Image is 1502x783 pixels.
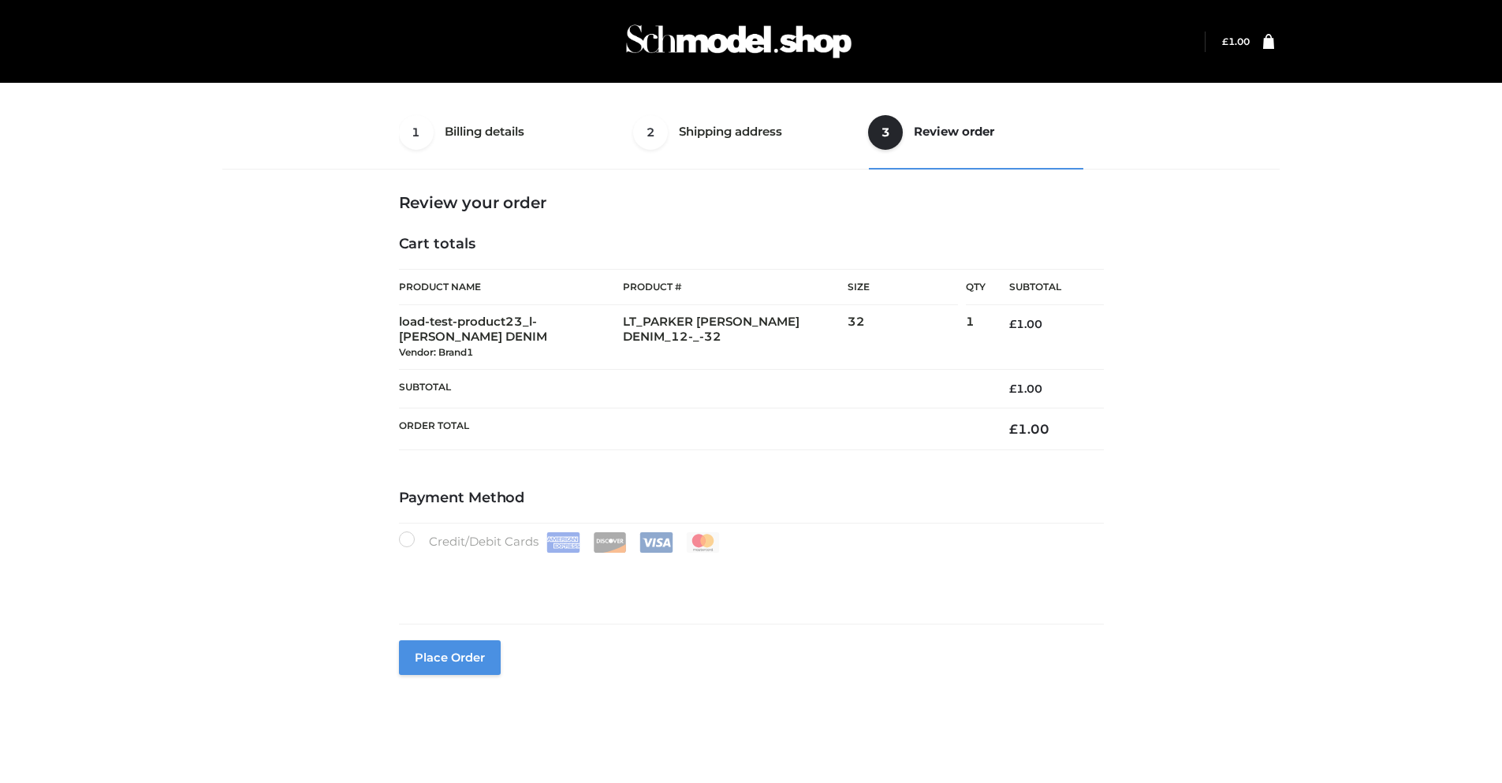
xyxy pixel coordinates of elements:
[621,10,857,73] img: Schmodel Admin 964
[686,532,720,553] img: Mastercard
[848,305,966,369] td: 32
[966,305,986,369] td: 1
[399,305,624,369] td: load-test-product23_l-[PERSON_NAME] DENIM
[623,305,848,369] td: LT_PARKER [PERSON_NAME] DENIM_12-_-32
[1009,382,1042,396] bdi: 1.00
[396,550,1101,607] iframe: Secure payment input frame
[1009,317,1042,331] bdi: 1.00
[593,532,627,553] img: Discover
[1009,317,1016,331] span: £
[1009,382,1016,396] span: £
[623,269,848,305] th: Product #
[1009,421,1018,437] span: £
[966,269,986,305] th: Qty
[399,236,1104,253] h4: Cart totals
[399,531,721,553] label: Credit/Debit Cards
[399,369,986,408] th: Subtotal
[399,408,986,449] th: Order Total
[639,532,673,553] img: Visa
[1222,35,1250,47] a: £1.00
[1222,35,1228,47] span: £
[1222,35,1250,47] bdi: 1.00
[986,270,1104,305] th: Subtotal
[399,640,501,675] button: Place order
[399,193,1104,212] h3: Review your order
[399,346,473,358] small: Vendor: Brand1
[399,490,1104,507] h4: Payment Method
[848,270,958,305] th: Size
[1009,421,1049,437] bdi: 1.00
[399,269,624,305] th: Product Name
[546,532,580,553] img: Amex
